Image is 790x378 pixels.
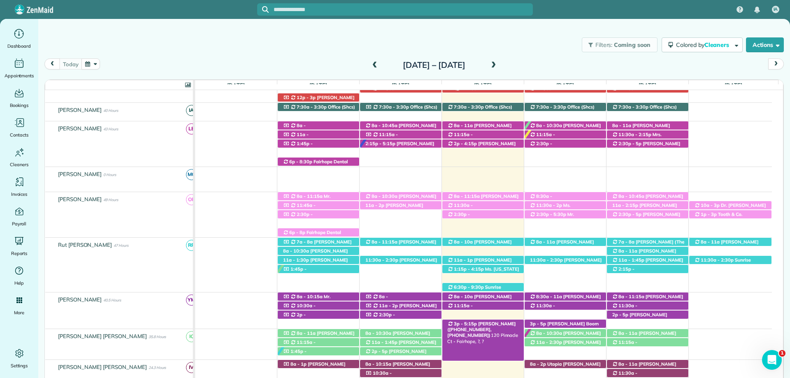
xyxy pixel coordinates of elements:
span: 1p - 3p [700,211,717,217]
a: Bookings [3,86,35,109]
span: 1 [779,350,785,357]
span: [PERSON_NAME] ([PHONE_NUMBER]) [365,330,430,342]
div: [STREET_ADDRESS] [278,360,359,369]
span: Filters: [595,41,613,49]
span: 8a - 10:45a [618,193,645,199]
div: Notifications [748,1,766,19]
span: [PERSON_NAME] ([PHONE_NUMBER]) [365,91,410,103]
span: Fairhope Dental Associates ([PHONE_NUMBER]) [283,230,352,241]
span: [PERSON_NAME] ([PHONE_NUMBER]) [365,361,430,373]
span: 8a - 11a [700,239,720,245]
span: 8a - 10a [453,239,473,245]
div: [STREET_ADDRESS][PERSON_NAME] [278,265,359,274]
span: Office (Shcs) ([PHONE_NUMBER]) [612,104,677,116]
span: [PERSON_NAME] ([PHONE_NUMBER]) [612,91,663,103]
span: 7:30a - 3:30p [296,104,327,110]
div: [STREET_ADDRESS][PERSON_NAME] [442,292,524,301]
span: 11a - 1:30p [283,132,309,143]
div: [STREET_ADDRESS][PERSON_NAME] [689,201,771,210]
div: [STREET_ADDRESS] [607,192,688,201]
span: 11:30a - 2:30p [700,257,734,263]
a: Appointments [3,57,35,80]
span: 11a - 1:30p [283,257,309,263]
div: [STREET_ADDRESS] [360,311,441,319]
span: 1:45p - 4:45p [283,348,307,360]
div: [STREET_ADDRESS] [278,238,359,246]
span: 11a - 1p [453,257,473,263]
span: Settings [11,362,28,370]
span: 11a - 1:45p [618,257,645,263]
span: [PERSON_NAME] ([PHONE_NUMBER]) [365,299,419,311]
span: 8a - 10:45a [283,123,306,134]
span: [PERSON_NAME] ([PHONE_NUMBER]) [447,91,492,103]
span: [PERSON_NAME] ([PHONE_NUMBER]) [612,312,667,323]
span: 11:15a - 1:45p [447,132,473,143]
span: Ms. [US_STATE] March (+12517090117) [447,266,519,278]
span: [PERSON_NAME] Boom ([PHONE_NUMBER]) [530,321,599,332]
span: [PERSON_NAME] ([PHONE_NUMBER]) [365,239,436,250]
span: 12p - 3p [296,95,316,100]
div: [STREET_ADDRESS][PERSON_NAME] [525,201,606,210]
span: [PERSON_NAME] ([PHONE_NUMBER]) [283,208,334,220]
a: Cleaners [3,146,35,169]
span: 8:30a - 12:15p [530,193,552,205]
span: [PERSON_NAME] ([PHONE_NUMBER]) [283,257,348,269]
div: [STREET_ADDRESS] [607,121,688,130]
span: 8a - 11a [618,330,638,336]
div: [STREET_ADDRESS] [360,121,441,130]
span: 2:30p - 5:30p [536,211,567,217]
span: Fairhope Dental Associates ([PHONE_NUMBER]) [283,159,352,170]
span: 2:30p - 4:30p [447,211,470,223]
span: [PERSON_NAME] ([PHONE_NUMBER]) [365,123,436,134]
div: [STREET_ADDRESS] [607,329,688,338]
div: [STREET_ADDRESS][PERSON_NAME] [525,192,606,201]
div: 19272 [US_STATE] 181 - Fairhope, AL, 36532 [607,210,688,219]
div: [STREET_ADDRESS][PERSON_NAME] [442,283,524,292]
span: Payroll [12,220,27,228]
span: [PERSON_NAME] ([PHONE_NUMBER]) [530,239,594,250]
div: [STREET_ADDRESS][PERSON_NAME][PERSON_NAME] [607,338,688,347]
span: [PERSON_NAME] ([PHONE_NUMBER], [PHONE_NUMBER]) [447,321,516,339]
div: [STREET_ADDRESS] [607,311,688,319]
span: Mrs. [PERSON_NAME] ([PHONE_NUMBER]) [612,132,661,149]
div: [STREET_ADDRESS] [360,338,441,347]
span: [PERSON_NAME] ([PHONE_NUMBER]) [365,202,423,214]
span: [PERSON_NAME] ([PHONE_NUMBER]) [530,339,601,351]
span: [PERSON_NAME] ([PHONE_NUMBER]) [283,95,354,106]
span: [PERSON_NAME] ([PHONE_NUMBER]) [283,239,351,250]
div: [STREET_ADDRESS] [278,210,359,219]
span: [PERSON_NAME] ([PHONE_NUMBER]) [612,345,663,357]
span: 11:30a - 2:30p [530,257,563,263]
div: [STREET_ADDRESS] [278,93,359,102]
button: prev [44,58,60,70]
span: 8a - 10:30a [365,330,392,336]
span: [PERSON_NAME] ([PHONE_NUMBER]) [365,348,426,360]
span: [PERSON_NAME] ([PHONE_NUMBER]) [283,318,334,329]
span: [PERSON_NAME] ([PHONE_NUMBER]) [530,146,581,158]
span: 8a - 11a [453,123,473,128]
span: 7:30a - 3:30p [379,104,409,110]
div: 11940 [US_STATE] 181 - Fairhope, AL, 36532 [442,103,524,111]
span: [PERSON_NAME] ([PHONE_NUMBER]) [530,137,581,149]
span: [PERSON_NAME] ([PHONE_NUMBER]) [365,257,437,269]
div: [STREET_ADDRESS] [360,292,441,301]
span: 1:15p - 4:15p [453,266,484,272]
div: [STREET_ADDRESS] [278,139,359,148]
div: [STREET_ADDRESS] [525,130,606,139]
div: [STREET_ADDRESS] [442,265,524,274]
div: [STREET_ADDRESS] [689,238,771,246]
div: [STREET_ADDRESS] [525,292,606,301]
span: IA [774,6,778,13]
span: [PERSON_NAME] ([PHONE_NUMBER]) [447,257,511,269]
div: [STREET_ADDRESS] [607,265,688,274]
div: [STREET_ADDRESS] [442,301,524,310]
span: 7a - 8a [296,239,313,245]
div: [STREET_ADDRESS] [278,247,359,255]
span: 11:30a - 2p [365,86,398,97]
div: [STREET_ADDRESS] [278,130,359,139]
span: 8a - 11a [536,239,555,245]
span: Office (Shcs) ([PHONE_NUMBER]) [530,104,595,116]
span: [PERSON_NAME] ([PHONE_NUMBER]) [365,339,436,351]
span: 6p - 8p [289,230,306,235]
div: 120 Pinnacle Ct - Fairhope, ?, ? [442,320,524,328]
